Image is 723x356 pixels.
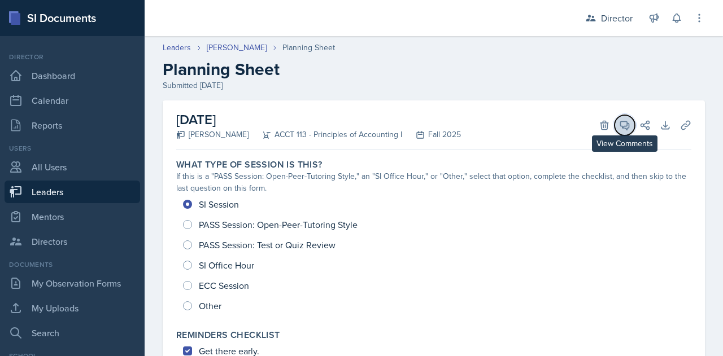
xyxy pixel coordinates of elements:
a: All Users [5,156,140,178]
div: If this is a "PASS Session: Open-Peer-Tutoring Style," an "SI Office Hour," or "Other," select th... [176,170,691,194]
div: Submitted [DATE] [163,80,705,91]
a: Mentors [5,205,140,228]
a: Calendar [5,89,140,112]
div: Director [5,52,140,62]
div: ACCT 113 - Principles of Accounting I [249,129,402,140]
a: Dashboard [5,64,140,87]
a: Directors [5,230,140,253]
div: Users [5,143,140,153]
h2: [DATE] [176,109,461,130]
button: View Comments [615,115,635,135]
a: [PERSON_NAME] [207,42,267,54]
a: My Observation Forms [5,272,140,295]
div: [PERSON_NAME] [176,129,249,140]
a: Reports [5,114,140,137]
label: Reminders Checklist [176,329,280,341]
a: My Uploads [5,297,140,319]
a: Leaders [5,181,140,203]
label: What type of session is this? [176,159,323,170]
div: Fall 2025 [402,129,461,140]
a: Search [5,322,140,344]
div: Director [601,11,633,25]
div: Documents [5,260,140,270]
div: Planning Sheet [282,42,335,54]
a: Leaders [163,42,191,54]
h2: Planning Sheet [163,59,705,80]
